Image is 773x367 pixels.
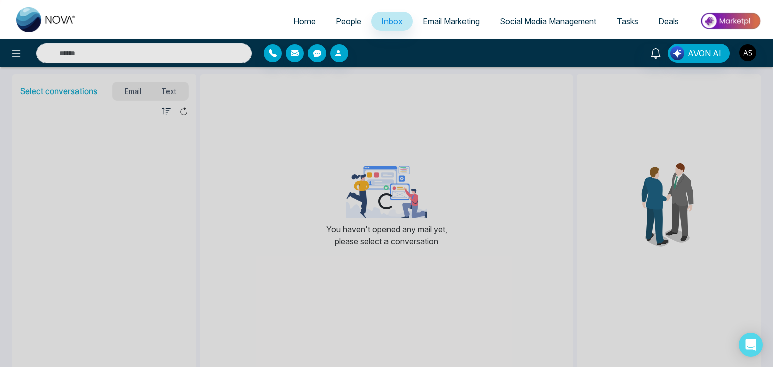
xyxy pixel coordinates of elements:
span: Home [293,16,316,26]
span: Social Media Management [500,16,596,26]
a: Social Media Management [490,12,606,31]
img: Market-place.gif [694,10,767,32]
button: AVON AI [668,44,730,63]
span: Inbox [381,16,403,26]
a: Tasks [606,12,648,31]
span: Deals [658,16,679,26]
a: People [326,12,371,31]
a: Home [283,12,326,31]
img: User Avatar [739,44,756,61]
span: Tasks [616,16,638,26]
a: Email Marketing [413,12,490,31]
span: AVON AI [688,47,721,59]
img: Lead Flow [670,46,684,60]
img: Nova CRM Logo [16,7,76,32]
a: Inbox [371,12,413,31]
a: Deals [648,12,689,31]
span: People [336,16,361,26]
span: Email Marketing [423,16,480,26]
div: Open Intercom Messenger [739,333,763,357]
